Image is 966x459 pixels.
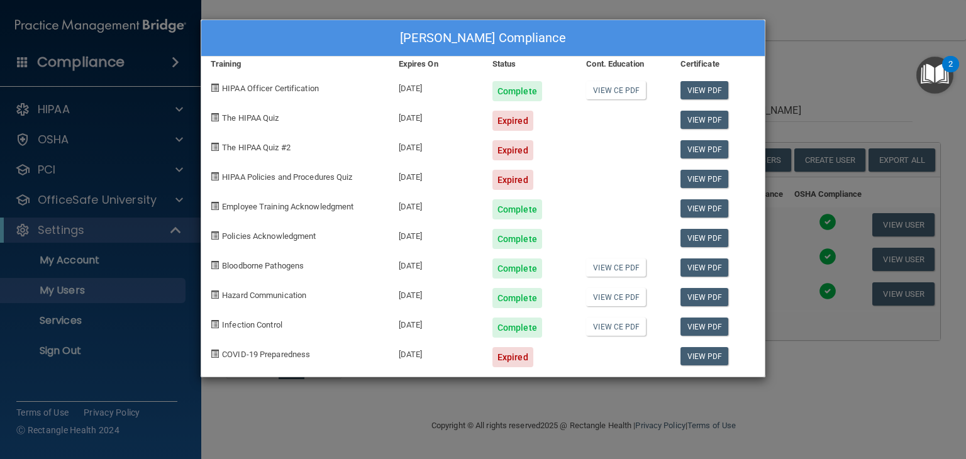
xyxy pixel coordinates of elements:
div: Training [201,57,389,72]
div: Complete [492,81,542,101]
div: [DATE] [389,101,483,131]
div: Complete [492,318,542,338]
a: View PDF [680,199,729,218]
div: Expired [492,140,533,160]
div: [DATE] [389,72,483,101]
div: Complete [492,258,542,279]
iframe: Drift Widget Chat Controller [749,377,951,426]
a: View PDF [680,258,729,277]
a: View PDF [680,318,729,336]
a: View CE PDF [586,258,646,277]
a: View PDF [680,81,729,99]
span: Policies Acknowledgment [222,231,316,241]
span: Infection Control [222,320,282,329]
a: View CE PDF [586,288,646,306]
div: [DATE] [389,160,483,190]
div: Status [483,57,577,72]
a: View PDF [680,140,729,158]
div: [DATE] [389,219,483,249]
div: [DATE] [389,249,483,279]
div: Expired [492,347,533,367]
div: Certificate [671,57,765,72]
span: Hazard Communication [222,290,306,300]
a: View PDF [680,288,729,306]
button: Open Resource Center, 2 new notifications [916,57,953,94]
a: View PDF [680,170,729,188]
div: Cont. Education [577,57,670,72]
div: 2 [948,64,953,80]
div: [DATE] [389,131,483,160]
div: Complete [492,288,542,308]
div: [DATE] [389,279,483,308]
span: Employee Training Acknowledgment [222,202,353,211]
div: Complete [492,199,542,219]
div: Complete [492,229,542,249]
div: Expires On [389,57,483,72]
a: View CE PDF [586,81,646,99]
a: View PDF [680,229,729,247]
div: Expired [492,170,533,190]
span: The HIPAA Quiz [222,113,279,123]
a: View PDF [680,111,729,129]
span: HIPAA Policies and Procedures Quiz [222,172,352,182]
div: Expired [492,111,533,131]
a: View CE PDF [586,318,646,336]
div: [DATE] [389,338,483,367]
span: HIPAA Officer Certification [222,84,319,93]
div: [PERSON_NAME] Compliance [201,20,765,57]
span: Bloodborne Pathogens [222,261,304,270]
div: [DATE] [389,190,483,219]
span: The HIPAA Quiz #2 [222,143,291,152]
a: View PDF [680,347,729,365]
span: COVID-19 Preparedness [222,350,310,359]
div: [DATE] [389,308,483,338]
